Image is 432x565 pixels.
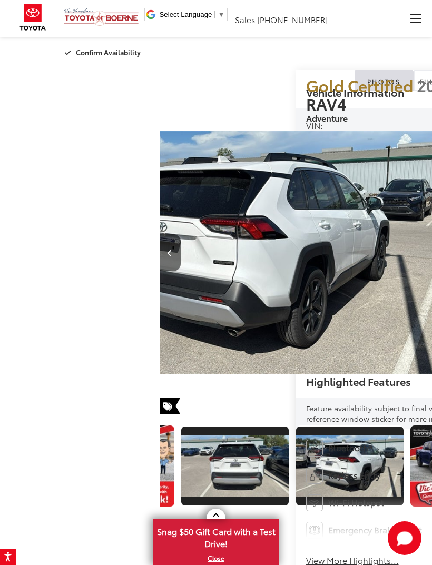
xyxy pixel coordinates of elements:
a: Expand Photo 5 [181,425,289,507]
span: Select Language [159,11,212,18]
span: Confirm Availability [76,47,141,57]
span: [PHONE_NUMBER] [257,14,328,25]
span: Gold Certified [306,74,413,96]
svg: Start Chat [388,521,421,555]
span: Bluetooth® [328,442,372,454]
img: Wi-Fi Hotspot [306,494,323,511]
button: Toggle Chat Window [388,521,421,555]
span: ▼ [218,11,224,18]
img: 2024 Toyota RAV4 Adventure [295,435,405,497]
span: Special [160,398,181,414]
img: Bluetooth® [306,440,323,457]
img: 2024 Toyota RAV4 Adventure [180,435,290,497]
img: Keyless Entry [306,467,323,484]
span: Adventure [306,112,348,124]
span: Snag $50 Gift Card with a Test Drive! [154,520,278,552]
span: ​ [214,11,215,18]
a: Select Language​ [159,11,224,18]
span: Keyless Entry [328,469,380,481]
button: Confirm Availability [59,43,149,62]
span: Sales [235,14,255,25]
img: Vic Vaughan Toyota of Boerne [64,8,139,26]
a: Photos [355,70,414,91]
a: Expand Photo 6 [296,425,404,507]
button: Previous image [160,234,181,271]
